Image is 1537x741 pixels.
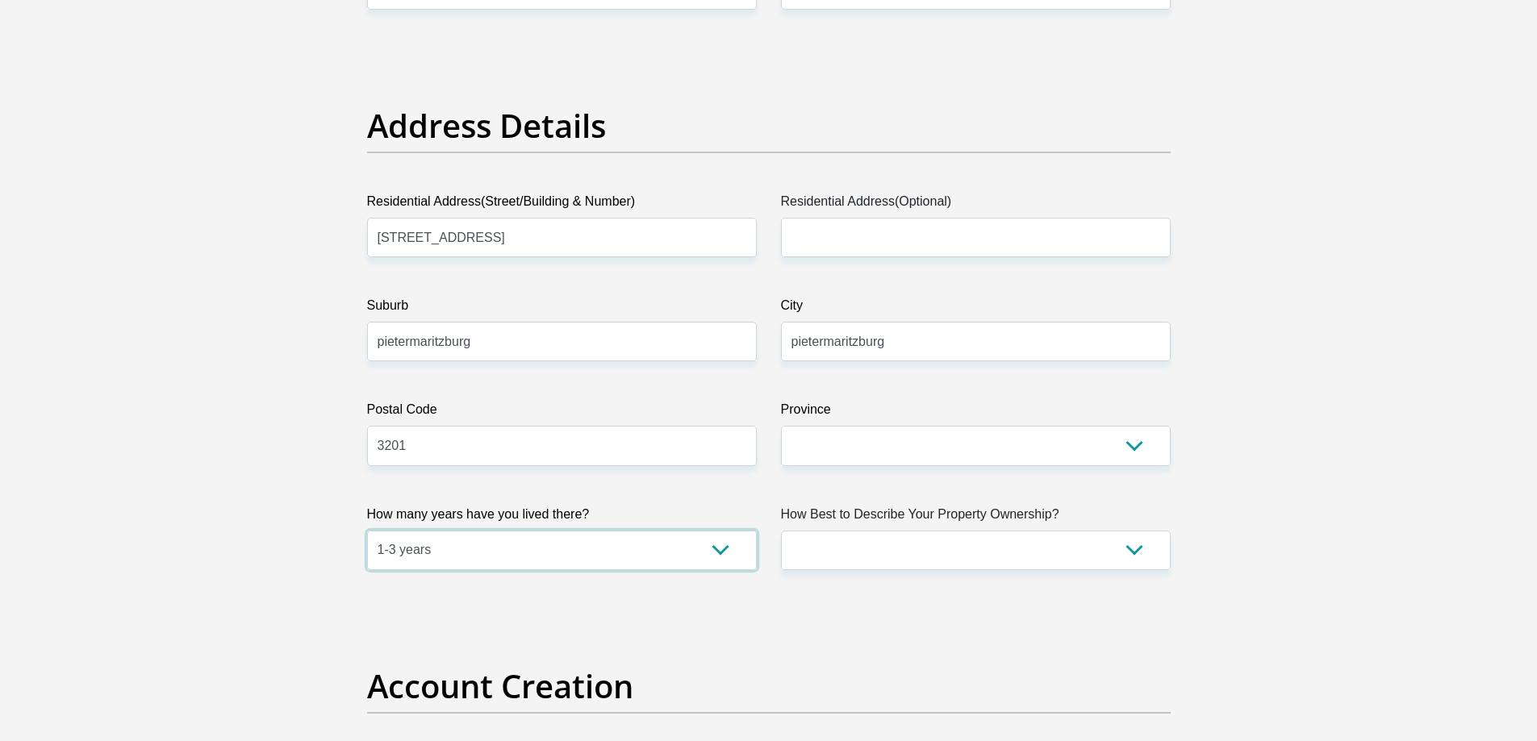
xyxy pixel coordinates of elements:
[367,400,757,426] label: Postal Code
[367,296,757,322] label: Suburb
[781,296,1171,322] label: City
[781,322,1171,361] input: City
[367,218,757,257] input: Valid residential address
[781,505,1171,531] label: How Best to Describe Your Property Ownership?
[367,322,757,361] input: Suburb
[367,531,757,570] select: Please select a value
[781,218,1171,257] input: Address line 2 (Optional)
[367,667,1171,706] h2: Account Creation
[367,505,757,531] label: How many years have you lived there?
[781,192,1171,218] label: Residential Address(Optional)
[367,106,1171,145] h2: Address Details
[781,531,1171,570] select: Please select a value
[367,426,757,465] input: Postal Code
[367,192,757,218] label: Residential Address(Street/Building & Number)
[781,400,1171,426] label: Province
[781,426,1171,465] select: Please Select a Province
